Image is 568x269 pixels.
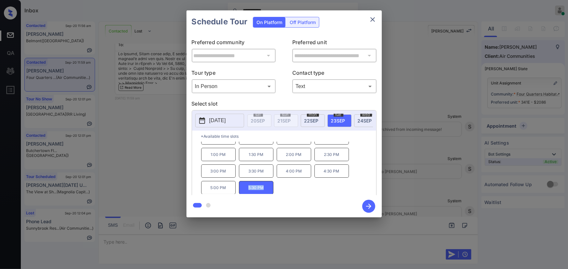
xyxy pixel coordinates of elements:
div: date-select [301,114,325,127]
div: On Platform [253,17,285,27]
div: In Person [193,81,274,92]
p: 2:30 PM [314,148,349,161]
div: date-select [354,114,378,127]
p: 5:00 PM [201,181,236,194]
h2: Schedule Tour [187,10,253,33]
button: [DATE] [195,114,244,127]
p: *Available time slots [201,131,376,142]
span: 24 SEP [358,118,372,123]
p: Select slot [192,100,377,110]
div: date-select [327,114,352,127]
span: tue [334,113,343,117]
button: btn-next [358,198,379,215]
span: 22 SEP [304,118,319,123]
p: 2:00 PM [277,148,311,161]
p: 1:30 PM [239,148,273,161]
p: Preferred unit [292,38,377,49]
p: 3:00 PM [201,164,236,178]
p: Tour type [192,69,276,79]
p: 4:00 PM [277,164,311,178]
p: 3:30 PM [239,164,273,178]
div: Off Platform [286,17,319,27]
button: close [366,13,379,26]
p: 5:30 PM [239,181,273,194]
p: [DATE] [209,117,226,124]
div: Text [294,81,375,92]
p: 4:30 PM [314,164,349,178]
p: 1:00 PM [201,148,236,161]
span: wed [360,113,372,117]
p: Contact type [292,69,377,79]
span: 23 SEP [331,118,345,123]
p: Preferred community [192,38,276,49]
span: mon [307,113,319,117]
